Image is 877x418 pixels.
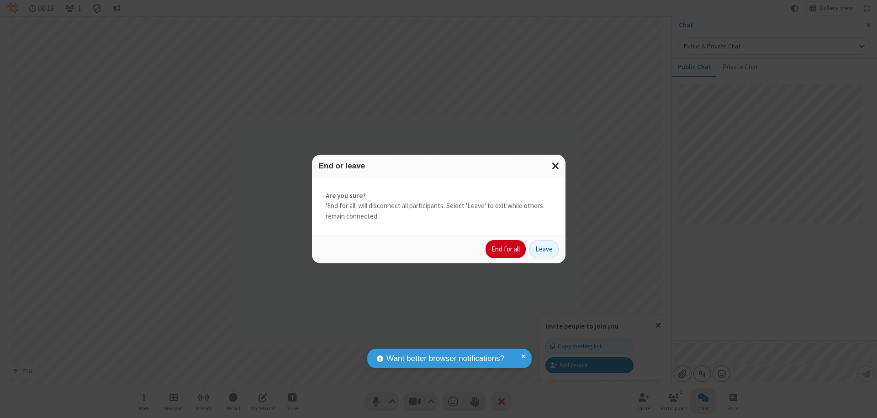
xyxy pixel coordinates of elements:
strong: Are you sure? [326,191,552,201]
div: 'End for all' will disconnect all participants. Select 'Leave' to exit while others remain connec... [312,177,565,235]
button: Close modal [546,155,565,177]
h3: End or leave [319,162,559,170]
span: Want better browser notifications? [386,353,504,365]
button: Leave [529,240,559,258]
button: End for all [486,240,526,258]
